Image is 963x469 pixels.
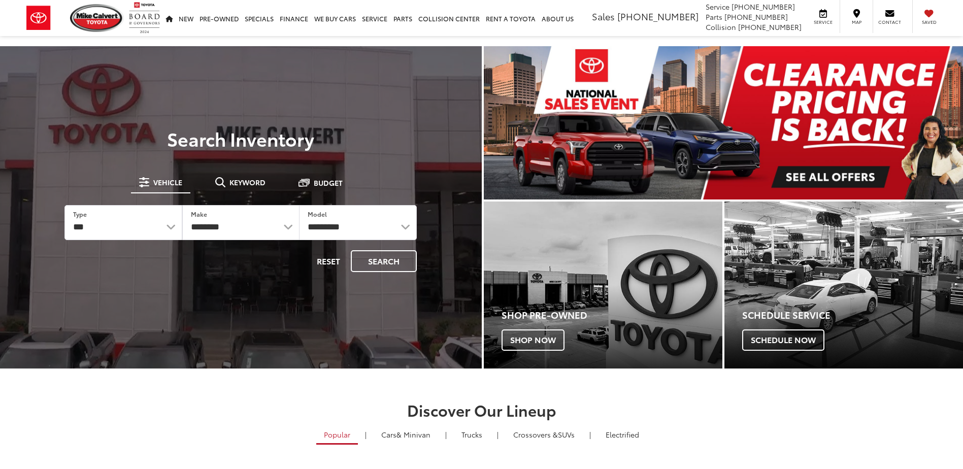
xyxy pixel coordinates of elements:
[742,329,824,351] span: Schedule Now
[308,250,349,272] button: Reset
[308,210,327,218] label: Model
[706,22,736,32] span: Collision
[351,250,417,272] button: Search
[229,179,265,186] span: Keyword
[918,19,940,25] span: Saved
[724,202,963,368] a: Schedule Service Schedule Now
[592,10,615,23] span: Sales
[191,210,207,218] label: Make
[502,310,722,320] h4: Shop Pre-Owned
[724,202,963,368] div: Toyota
[454,426,490,443] a: Trucks
[73,210,87,218] label: Type
[732,2,795,12] span: [PHONE_NUMBER]
[738,22,802,32] span: [PHONE_NUMBER]
[878,19,901,25] span: Contact
[494,429,501,440] li: |
[742,310,963,320] h4: Schedule Service
[706,2,729,12] span: Service
[845,19,868,25] span: Map
[513,429,558,440] span: Crossovers &
[374,426,438,443] a: Cars
[484,202,722,368] div: Toyota
[43,128,439,149] h3: Search Inventory
[706,12,722,22] span: Parts
[314,179,343,186] span: Budget
[484,202,722,368] a: Shop Pre-Owned Shop Now
[587,429,593,440] li: |
[502,329,564,351] span: Shop Now
[124,401,840,418] h2: Discover Our Lineup
[153,179,182,186] span: Vehicle
[812,19,835,25] span: Service
[724,12,788,22] span: [PHONE_NUMBER]
[506,426,582,443] a: SUVs
[396,429,430,440] span: & Minivan
[443,429,449,440] li: |
[598,426,647,443] a: Electrified
[617,10,699,23] span: [PHONE_NUMBER]
[70,4,124,32] img: Mike Calvert Toyota
[316,426,358,445] a: Popular
[362,429,369,440] li: |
